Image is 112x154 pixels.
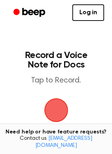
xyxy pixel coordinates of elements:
span: Contact us [5,135,107,149]
h1: Record a Voice Note for Docs [14,51,98,69]
a: Beep [8,5,52,21]
a: [EMAIL_ADDRESS][DOMAIN_NAME] [35,136,92,148]
img: Beep Logo [44,98,68,122]
a: Log in [72,4,104,21]
p: Tap to Record. [14,76,98,86]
